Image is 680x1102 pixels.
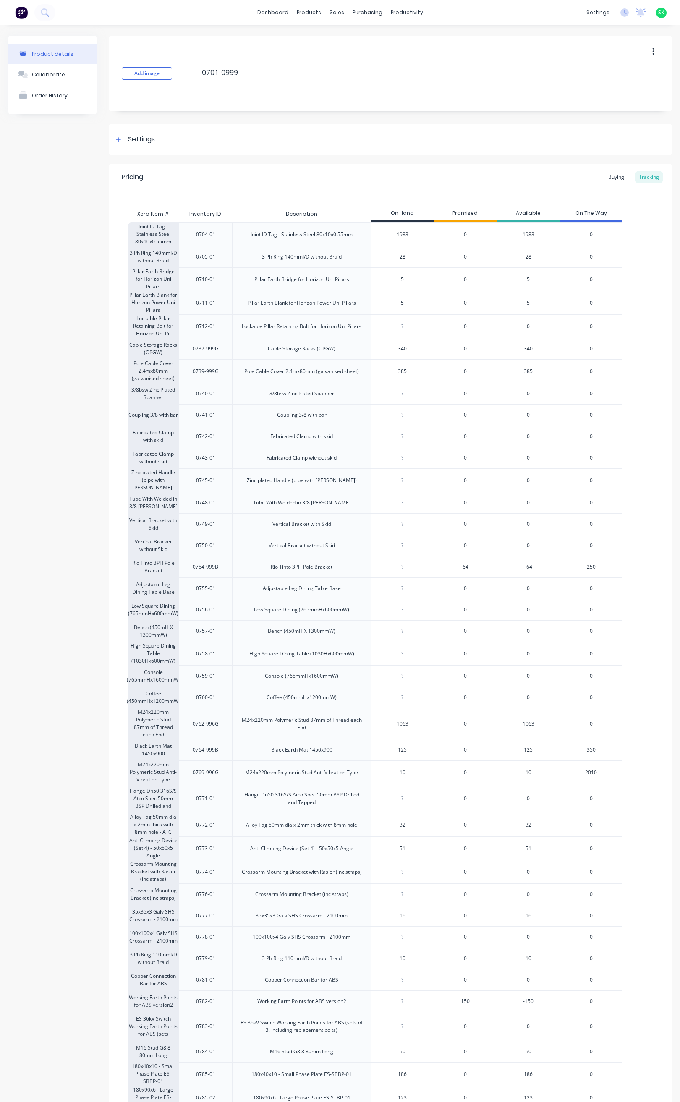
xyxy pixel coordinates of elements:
[590,299,593,307] span: 0
[464,976,467,984] span: 0
[590,795,593,802] span: 0
[464,390,467,397] span: 0
[461,998,470,1005] span: 150
[464,769,467,776] span: 0
[8,44,97,64] button: Product details
[245,769,358,776] div: M24x220mm Polymeric Stud Anti-Vibration Type
[128,687,178,708] div: Coffee (450mmHx1200mmW)
[497,969,560,990] div: 0
[371,948,434,969] div: 10
[464,1071,467,1078] span: 0
[590,998,593,1005] span: 0
[590,231,593,238] span: 0
[497,760,560,784] div: 10
[464,1048,467,1055] span: 0
[128,267,178,291] div: Pillar Earth Bridge for Horizon Uni Pillars
[590,606,593,614] span: 0
[497,492,560,513] div: 0
[497,535,560,556] div: 0
[196,845,215,852] div: 0773-01
[590,1048,593,1055] span: 0
[128,359,178,383] div: Pole Cable Cover 2.4mx80mm (galvanised sheet)
[272,520,331,528] div: Vertical Bracket with Skid
[371,426,434,447] div: ?
[128,1062,178,1086] div: 180x40x10 - Small Phase Plate ES-SBBP-01
[128,134,155,145] div: Settings
[371,884,434,905] div: ?
[497,708,560,739] div: 1063
[371,621,434,642] div: ?
[348,6,387,19] div: purchasing
[590,390,593,397] span: 0
[193,563,218,571] div: 0754-999B
[196,520,215,528] div: 0749-01
[196,694,215,701] div: 0760-01
[196,231,215,238] div: 0704-01
[239,716,364,731] div: M24x220mm Polymeric Stud 87mm of Thread each End
[371,599,434,620] div: ?
[497,739,560,760] div: 125
[371,1041,434,1062] div: 50
[371,514,434,535] div: ?
[128,599,178,620] div: Low Square Dining (765mmHx600mmW)
[590,650,593,658] span: 0
[590,720,593,728] span: 0
[371,838,434,859] div: 51
[371,447,434,468] div: ?
[196,499,215,507] div: 0748-01
[128,222,178,246] div: Joint ID Tag - Stainless Steel 80x10x0.55mm
[464,299,467,307] span: 0
[128,665,178,687] div: Console (765mmHx1600mmW)
[497,383,560,404] div: 0
[242,868,362,876] div: Crossarm Mounting Bracket with Rasier (inc straps)
[371,316,434,337] div: ?
[464,411,467,419] span: 0
[267,694,337,701] div: Coffee (450mmHx1200mmW)
[196,672,215,680] div: 0759-01
[497,447,560,468] div: 0
[371,246,434,267] div: 28
[239,1019,364,1034] div: ES 36kV Switch Working Earth Points for ABS (sets of 3, including replacement bolts)
[371,1016,434,1037] div: ?
[371,905,434,926] div: 16
[128,836,178,860] div: Anti Climbing Device (Set 4) - 50x50x5 Angle
[128,760,178,784] div: M24x220mm Polymeric Stud Anti-Vibration Type
[497,359,560,383] div: 385
[196,1094,215,1102] div: 0785-02
[371,535,434,556] div: ?
[265,672,338,680] div: Console (765mmHx1600mmW)
[497,642,560,665] div: 0
[590,890,593,898] span: 0
[371,927,434,948] div: ?
[128,905,178,926] div: 35x35x3 Galv SHS Crossarm - 2100mm
[497,860,560,883] div: 0
[196,998,215,1005] div: 0782-01
[128,708,178,739] div: M24x220mm Polymeric Stud 87mm of Thread each End
[122,67,172,80] div: Add image
[196,585,215,592] div: 0755-01
[497,990,560,1012] div: -150
[464,933,467,941] span: 0
[196,868,215,876] div: 0774-01
[497,556,560,577] div: -64
[590,672,593,680] span: 0
[32,51,73,57] div: Product details
[265,976,338,984] div: Copper Connection Bar for ABS
[128,535,178,556] div: Vertical Bracket without Skid
[464,323,467,330] span: 0
[497,665,560,687] div: 0
[590,585,593,592] span: 0
[267,454,337,462] div: Fabricated Clamp without skid
[497,784,560,813] div: 0
[371,578,434,599] div: ?
[244,368,359,375] div: Pole Cable Cover 2.4mx80mm (galvanised sheet)
[325,6,348,19] div: sales
[263,585,341,592] div: Adjustable Leg Dining Table Base
[497,426,560,447] div: 0
[497,222,560,246] div: 1983
[464,345,467,353] span: 0
[497,1041,560,1062] div: 50
[255,890,348,898] div: Crossarm Mounting Bracket (inc straps)
[196,912,215,919] div: 0777-01
[279,204,324,225] div: Description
